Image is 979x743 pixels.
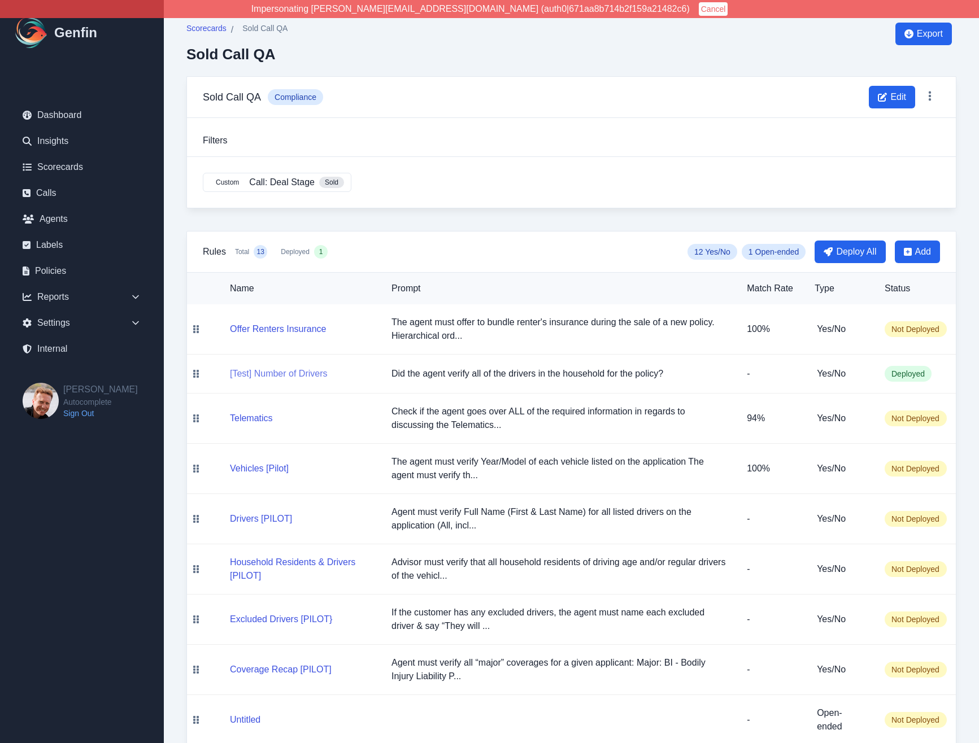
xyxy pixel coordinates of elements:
span: Deployed [281,247,310,256]
a: Scorecards [14,156,150,178]
button: Coverage Recap [PILOT] [230,663,332,676]
a: Insights [14,130,150,152]
a: Telematics [230,413,273,423]
button: Excluded Drivers [PILOT} [230,613,332,626]
h5: Yes/No [817,322,867,336]
span: 1 Open-ended [742,244,806,260]
button: [Test] Number of Drivers [230,367,327,381]
h3: Filters [203,134,940,147]
span: Not Deployed [885,712,947,728]
h5: Yes/No [817,462,867,475]
span: Scorecards [186,23,227,34]
a: Excluded Drivers [PILOT} [230,614,332,624]
p: - [747,512,797,526]
a: Coverage Recap [PILOT] [230,665,332,674]
a: Drivers [PILOT] [230,514,292,523]
a: Internal [14,338,150,360]
h3: Sold Call QA [203,89,261,105]
a: Household Residents & Drivers [PILOT] [230,571,373,580]
h5: Yes/No [817,412,867,425]
span: Autocomplete [63,396,138,408]
a: Untitled [230,715,260,724]
th: Status [876,273,956,304]
button: Household Residents & Drivers [PILOT] [230,556,373,583]
th: Match Rate [738,273,806,304]
button: Cancel [699,2,728,16]
h2: [PERSON_NAME] [63,383,138,396]
p: Agent must verify all “major” coverages for a given applicant: Major: BI - Bodily Injury Liabilit... [391,656,729,683]
div: Reports [14,286,150,308]
th: Type [806,273,876,304]
button: Offer Renters Insurance [230,322,326,336]
span: / [231,23,233,37]
a: Vehicles [Pilot] [230,464,289,473]
span: Export [917,27,943,41]
a: Labels [14,234,150,256]
span: 12 Yes/No [688,244,737,260]
button: Deploy All [815,241,885,263]
span: Not Deployed [885,662,947,678]
div: Settings [14,312,150,334]
p: 94% [747,412,797,425]
a: Calls [14,182,150,204]
button: Telematics [230,412,273,425]
span: Not Deployed [885,511,947,527]
p: Check if the agent goes over ALL of the required information in regards to discussing the Telemat... [391,405,729,432]
h5: Yes/No [817,512,867,526]
h5: Yes/No [817,663,867,676]
a: Dashboard [14,104,150,126]
p: Did the agent verify all of the drivers in the household for the policy? [391,367,729,381]
p: - [747,367,797,381]
a: Policies [14,260,150,282]
h5: Yes/No [817,562,867,576]
th: Name [205,273,382,304]
img: Logo [14,15,50,51]
button: Drivers [PILOT] [230,512,292,526]
span: Call: Deal Stage [249,176,315,189]
span: Sold [319,177,344,188]
p: - [747,663,797,676]
span: Not Deployed [885,321,947,337]
span: Not Deployed [885,410,947,426]
span: Not Deployed [885,611,947,627]
p: Advisor must verify that all household residents of driving age and/or regular drivers of the veh... [391,556,729,583]
span: Not Deployed [885,561,947,577]
h5: Open-ended [817,706,867,733]
button: Vehicles [Pilot] [230,462,289,475]
h1: Genfin [54,24,97,42]
h2: Sold Call QA [186,46,288,63]
span: 13 [257,247,264,256]
span: Add [915,245,931,259]
button: Add [895,241,940,263]
a: Scorecards [186,23,227,37]
a: [Test] Number of Drivers [230,369,327,378]
span: Sold Call QA [242,23,288,34]
a: Sign Out [63,408,138,419]
h5: Yes/No [817,613,867,626]
span: Compliance [268,89,323,105]
img: Brian Dunagan [23,383,59,419]
h5: Yes/No [817,367,867,381]
p: The agent must offer to bundle renter's insurance during the sale of a new policy. Hierarchical o... [391,316,729,343]
span: Deployed [885,366,932,382]
p: If the customer has any excluded drivers, the agent must name each excluded driver & say “They wi... [391,606,729,633]
p: - [747,713,797,727]
span: Total [235,247,249,256]
th: Prompt [382,273,738,304]
span: 1 [319,247,323,256]
a: Offer Renters Insurance [230,324,326,334]
span: Not Deployed [885,461,947,477]
a: Agents [14,208,150,230]
p: 100% [747,322,797,336]
p: The agent must verify Year/Model of each vehicle listed on the application The agent must verify ... [391,455,729,482]
p: - [747,613,797,626]
p: - [747,562,797,576]
span: Edit [890,90,906,104]
h3: Rules [203,245,226,259]
button: Edit [869,86,915,108]
p: Agent must verify Full Name (First & Last Name) for all listed drivers on the application (All, i... [391,505,729,532]
span: Deploy All [836,245,876,259]
button: Export [895,23,952,45]
p: 100% [747,462,797,475]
